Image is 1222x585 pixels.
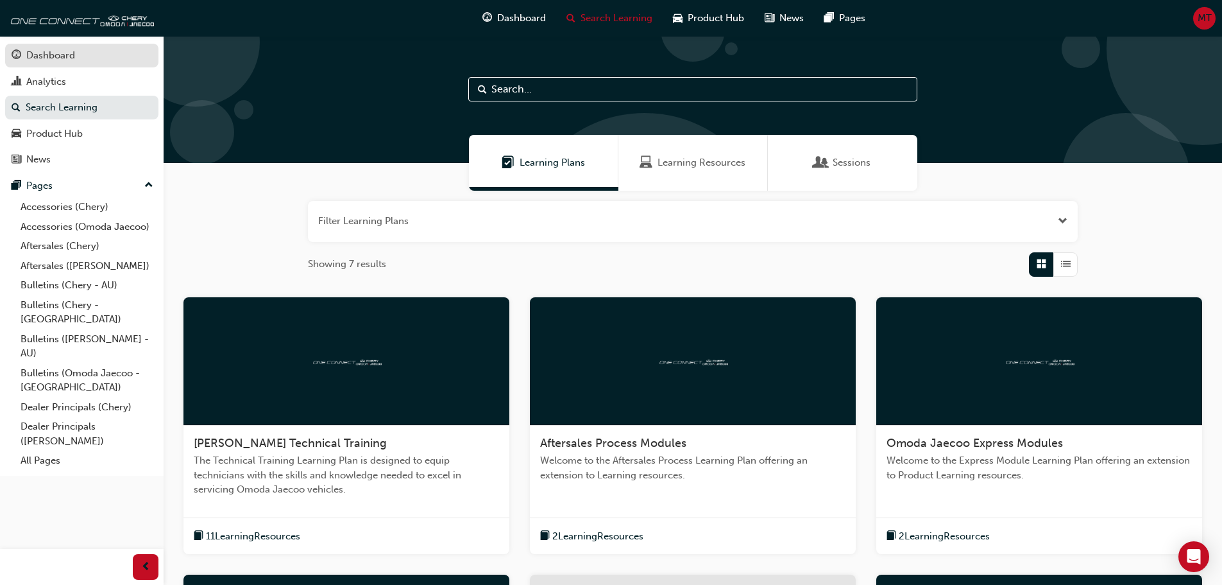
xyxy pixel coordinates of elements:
button: book-icon2LearningResources [540,528,643,545]
span: news-icon [12,154,21,166]
a: Accessories (Chery) [15,197,158,217]
span: book-icon [887,528,896,545]
span: pages-icon [12,180,21,192]
a: car-iconProduct Hub [663,5,754,31]
span: Sessions [833,155,870,170]
a: Bulletins (Chery - [GEOGRAPHIC_DATA]) [15,295,158,329]
span: search-icon [566,10,575,26]
a: Dashboard [5,44,158,67]
div: Analytics [26,74,66,89]
div: Open Intercom Messenger [1178,541,1209,572]
a: news-iconNews [754,5,814,31]
span: up-icon [144,177,153,194]
span: 11 Learning Resources [206,529,300,544]
div: Product Hub [26,127,83,141]
a: Analytics [5,70,158,94]
div: News [26,152,51,167]
a: Search Learning [5,96,158,119]
a: Bulletins (Omoda Jaecoo - [GEOGRAPHIC_DATA]) [15,363,158,397]
a: Learning PlansLearning Plans [469,135,618,191]
span: 2 Learning Resources [552,529,643,544]
a: Dealer Principals (Chery) [15,397,158,417]
span: List [1061,257,1071,272]
span: Pages [839,11,865,26]
a: Accessories (Omoda Jaecoo) [15,217,158,237]
button: Pages [5,174,158,198]
button: book-icon11LearningResources [194,528,300,545]
img: oneconnect [311,354,382,367]
span: prev-icon [141,559,151,575]
a: guage-iconDashboard [472,5,556,31]
span: guage-icon [12,50,21,62]
span: car-icon [673,10,683,26]
span: Search [478,82,487,97]
span: pages-icon [824,10,834,26]
div: Pages [26,179,53,193]
span: Sessions [815,155,827,170]
span: book-icon [540,528,550,545]
a: pages-iconPages [814,5,876,31]
span: chart-icon [12,76,21,88]
span: guage-icon [482,10,492,26]
span: Search Learning [581,11,652,26]
img: oneconnect [658,354,728,367]
input: Search... [468,77,917,101]
img: oneconnect [1004,354,1074,367]
a: oneconnectOmoda Jaecoo Express ModulesWelcome to the Express Module Learning Plan offering an ext... [876,297,1202,555]
span: Grid [1037,257,1046,272]
a: search-iconSearch Learning [556,5,663,31]
button: MT [1193,7,1216,30]
a: Aftersales (Chery) [15,236,158,256]
button: DashboardAnalyticsSearch LearningProduct HubNews [5,41,158,174]
a: Product Hub [5,122,158,146]
span: The Technical Training Learning Plan is designed to equip technicians with the skills and knowled... [194,453,499,497]
span: 2 Learning Resources [899,529,990,544]
span: Learning Resources [640,155,652,170]
span: MT [1198,11,1212,26]
span: news-icon [765,10,774,26]
span: Learning Plans [520,155,585,170]
span: [PERSON_NAME] Technical Training [194,436,387,450]
div: Dashboard [26,48,75,63]
a: oneconnectAftersales Process ModulesWelcome to the Aftersales Process Learning Plan offering an e... [530,297,856,555]
span: search-icon [12,102,21,114]
span: Omoda Jaecoo Express Modules [887,436,1063,450]
span: Dashboard [497,11,546,26]
a: oneconnect[PERSON_NAME] Technical TrainingThe Technical Training Learning Plan is designed to equ... [183,297,509,555]
button: Open the filter [1058,214,1067,229]
a: Dealer Principals ([PERSON_NAME]) [15,417,158,451]
span: Learning Resources [658,155,745,170]
a: Learning ResourcesLearning Resources [618,135,768,191]
img: oneconnect [6,5,154,31]
a: SessionsSessions [768,135,917,191]
a: Bulletins ([PERSON_NAME] - AU) [15,329,158,363]
a: All Pages [15,451,158,471]
span: Welcome to the Express Module Learning Plan offering an extension to Product Learning resources. [887,453,1192,482]
a: Aftersales ([PERSON_NAME]) [15,256,158,276]
span: Learning Plans [502,155,514,170]
span: Aftersales Process Modules [540,436,686,450]
a: News [5,148,158,171]
span: Welcome to the Aftersales Process Learning Plan offering an extension to Learning resources. [540,453,845,482]
span: Showing 7 results [308,257,386,272]
span: book-icon [194,528,203,545]
span: News [779,11,804,26]
span: Product Hub [688,11,744,26]
a: Bulletins (Chery - AU) [15,275,158,295]
span: car-icon [12,128,21,140]
button: book-icon2LearningResources [887,528,990,545]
